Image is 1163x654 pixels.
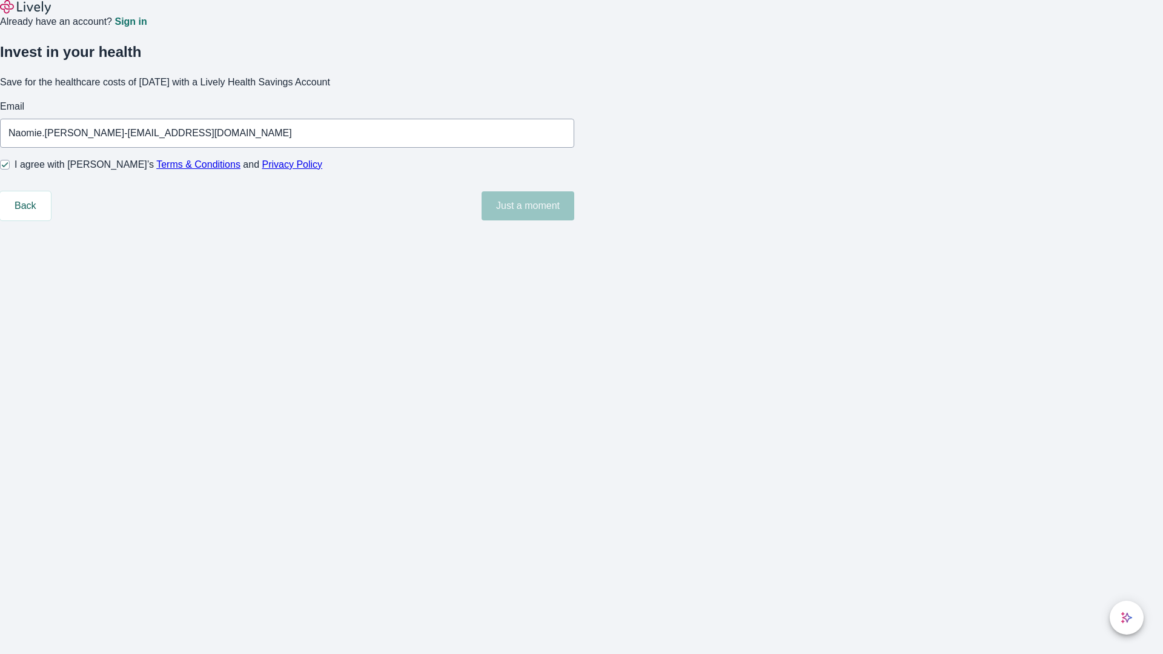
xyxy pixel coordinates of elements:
[114,17,147,27] a: Sign in
[262,159,323,170] a: Privacy Policy
[15,157,322,172] span: I agree with [PERSON_NAME]’s and
[1110,601,1144,635] button: chat
[1121,612,1133,624] svg: Lively AI Assistant
[156,159,240,170] a: Terms & Conditions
